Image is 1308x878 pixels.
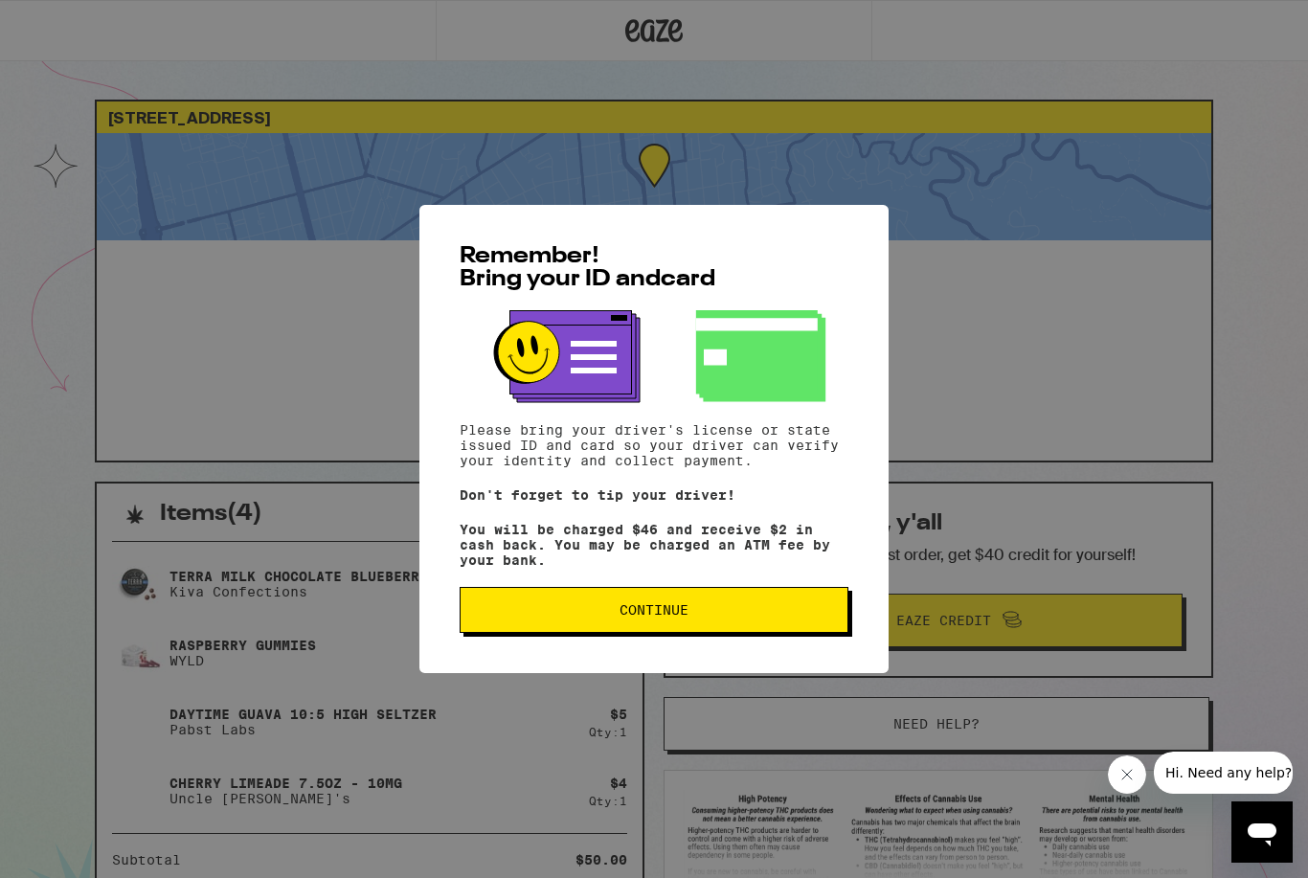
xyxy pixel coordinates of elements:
span: Remember! Bring your ID and card [460,245,715,291]
span: Continue [620,603,688,617]
iframe: Close message [1108,755,1146,794]
iframe: Message from company [1154,752,1293,794]
p: You will be charged $46 and receive $2 in cash back. You may be charged an ATM fee by your bank. [460,522,848,568]
button: Continue [460,587,848,633]
p: Don't forget to tip your driver! [460,487,848,503]
iframe: Button to launch messaging window [1231,801,1293,863]
p: Please bring your driver's license or state issued ID and card so your driver can verify your ide... [460,422,848,468]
